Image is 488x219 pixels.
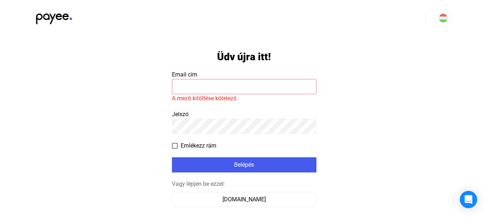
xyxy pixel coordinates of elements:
[172,94,316,103] mat-error: A mező kitöltése kötelező
[217,51,271,63] h1: Üdv újra itt!
[174,195,314,204] div: [DOMAIN_NAME]
[36,9,72,24] img: black-payee-blue-dot.svg
[172,192,316,207] button: [DOMAIN_NAME]
[439,14,448,22] img: HU
[435,9,452,27] button: HU
[172,180,316,188] div: Vagy lépjen be ezzel:
[460,191,477,208] div: Open Intercom Messenger
[174,161,314,169] div: Belépés
[172,71,197,78] span: Email cím
[172,157,316,172] button: Belépés
[181,141,216,150] span: Emlékezz rám
[172,111,189,118] span: Jelszó
[172,196,316,203] a: [DOMAIN_NAME]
